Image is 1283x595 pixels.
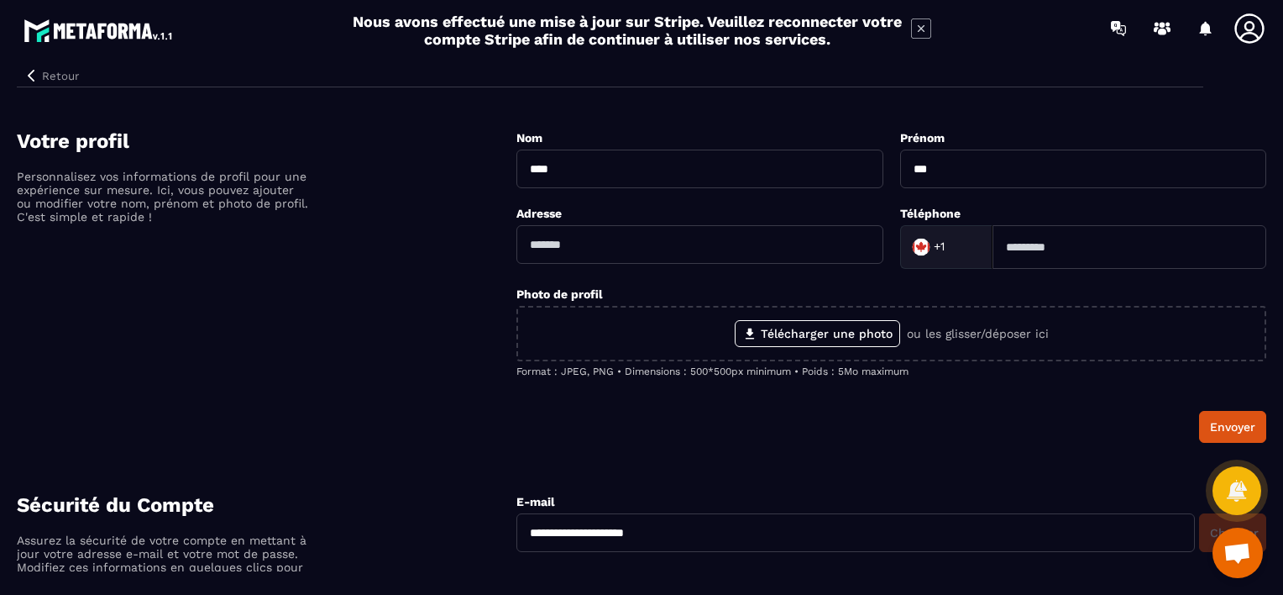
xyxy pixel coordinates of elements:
label: E-mail [516,495,555,508]
span: +1 [934,239,945,255]
label: Télécharger une photo [735,320,900,347]
button: Retour [17,65,86,87]
div: Search for option [900,225,992,269]
button: Envoyer [1199,411,1266,443]
label: Adresse [516,207,562,220]
h4: Votre profil [17,129,516,153]
p: Format : JPEG, PNG • Dimensions : 500*500px minimum • Poids : 5Mo maximum [516,366,1266,377]
label: Téléphone [900,207,961,220]
h2: Nous avons effectué une mise à jour sur Stripe. Veuillez reconnecter votre compte Stripe afin de ... [352,13,903,48]
p: ou les glisser/déposer ici [907,327,1049,340]
img: Country Flag [904,230,938,264]
a: Open chat [1212,528,1263,578]
p: Personnalisez vos informations de profil pour une expérience sur mesure. Ici, vous pouvez ajouter... [17,170,311,224]
label: Prénom [900,131,945,145]
label: Nom [516,131,542,145]
label: Mot de passe [516,571,593,584]
label: Photo de profil [516,287,603,301]
h4: Sécurité du Compte [17,493,516,517]
input: Search for option [949,234,975,260]
img: logo [24,15,175,45]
